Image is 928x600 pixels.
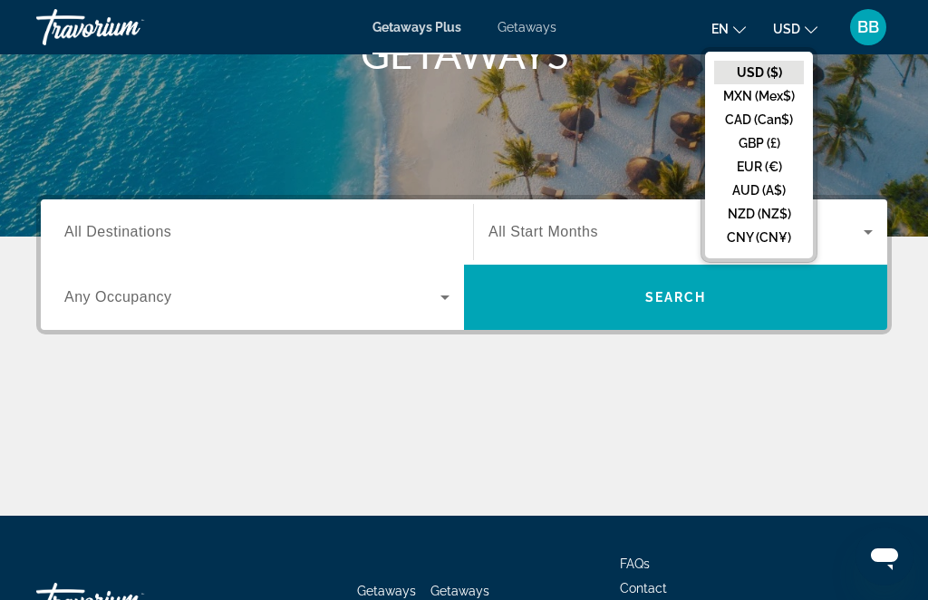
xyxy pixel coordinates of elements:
[714,108,804,131] button: CAD (Can$)
[714,155,804,179] button: EUR (€)
[64,224,171,239] span: All Destinations
[773,22,800,36] span: USD
[645,290,707,305] span: Search
[855,527,913,585] iframe: Botón para iniciar la ventana de mensajería
[620,581,667,595] a: Contact
[372,20,461,34] a: Getaways Plus
[714,202,804,226] button: NZD (NZ$)
[464,265,887,330] button: Search
[357,584,416,598] a: Getaways
[714,84,804,108] button: MXN (Mex$)
[36,4,217,51] a: Travorium
[488,224,598,239] span: All Start Months
[845,8,892,46] button: User Menu
[498,20,556,34] a: Getaways
[714,179,804,202] button: AUD (A$)
[41,199,887,330] div: Search widget
[714,61,804,84] button: USD ($)
[714,226,804,249] button: CNY (CN¥)
[857,18,879,36] span: BB
[64,289,172,305] span: Any Occupancy
[714,131,804,155] button: GBP (£)
[711,22,729,36] span: en
[620,556,650,571] a: FAQs
[773,15,817,42] button: Change currency
[711,15,746,42] button: Change language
